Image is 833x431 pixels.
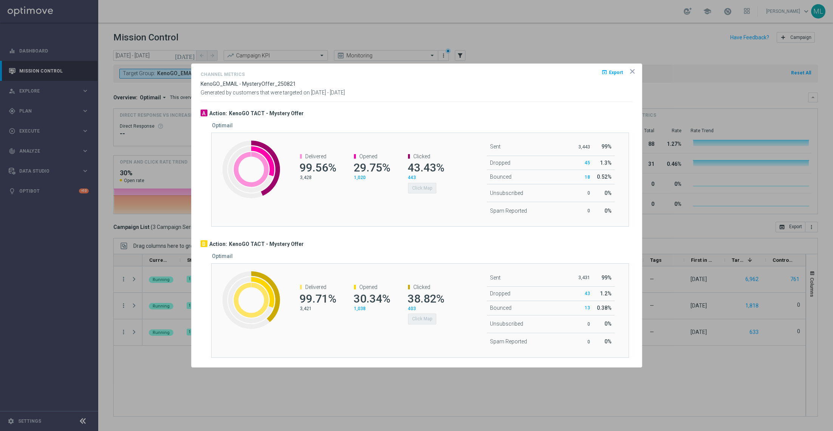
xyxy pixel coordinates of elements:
span: 0% [604,208,612,214]
span: 0% [604,338,612,344]
span: 99.71% [300,292,336,305]
p: 0 [575,339,590,345]
span: 443 [408,175,416,180]
span: 30.34% [354,292,390,305]
span: Delivered [305,153,326,159]
p: 3,443 [575,144,590,150]
span: 43 [585,291,590,296]
p: 3,428 [300,175,335,181]
div: A [201,110,207,116]
p: 0 [575,190,590,196]
span: Dropped [490,160,510,166]
h3: Action: [209,241,227,247]
span: Clicked [413,153,430,159]
p: 0 [575,208,590,214]
span: Sent [490,275,501,281]
span: Delivered [305,284,326,290]
span: [DATE] - [DATE] [311,90,345,96]
h3: Action: [209,110,227,117]
span: Export [609,70,623,75]
h5: Optimail [212,122,233,128]
button: Click Map [408,314,436,324]
span: Opened [359,284,377,290]
span: 43.43% [408,161,444,174]
span: Dropped [490,290,510,297]
span: KenoGO_EMAIL - MysteryOffer_250821 [201,81,296,87]
h3: KenoGO TACT - Mystery Offer [229,241,304,247]
span: Spam Reported [490,208,527,214]
span: Generated by customers that were targeted on [201,90,310,96]
span: Unsubscribed [490,190,523,196]
div: B [201,240,207,247]
span: Unsubscribed [490,321,523,327]
i: open_in_browser [601,69,607,75]
span: 1.3% [600,160,612,166]
span: 38.82% [408,292,444,305]
span: 99% [601,144,612,150]
opti-icon: icon [629,68,636,75]
span: 99.56% [300,161,336,174]
span: Clicked [413,284,430,290]
p: 0 [575,321,590,327]
span: 1,038 [354,306,366,311]
span: 0% [604,190,612,196]
span: 99% [601,275,612,281]
p: 3,431 [575,275,590,281]
button: Click Map [408,183,436,193]
span: Bounced [490,305,512,311]
span: 0.52% [597,174,612,180]
span: 0% [604,321,612,327]
span: Spam Reported [490,338,527,344]
h5: Optimail [212,253,233,259]
span: 13 [585,305,590,311]
h4: Channel Metrics [201,72,245,77]
span: 1,020 [354,175,366,180]
span: Bounced [490,174,512,180]
span: 29.75% [354,161,390,174]
span: 45 [585,160,590,165]
span: Opened [359,153,377,159]
span: 18 [585,175,590,180]
span: 1.2% [600,290,612,297]
span: 403 [408,306,416,311]
span: Sent [490,144,501,150]
h3: KenoGO TACT - Mystery Offer [229,110,304,117]
span: 0.38% [597,305,612,311]
p: 3,421 [300,306,335,312]
button: open_in_browser Export [601,68,624,77]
